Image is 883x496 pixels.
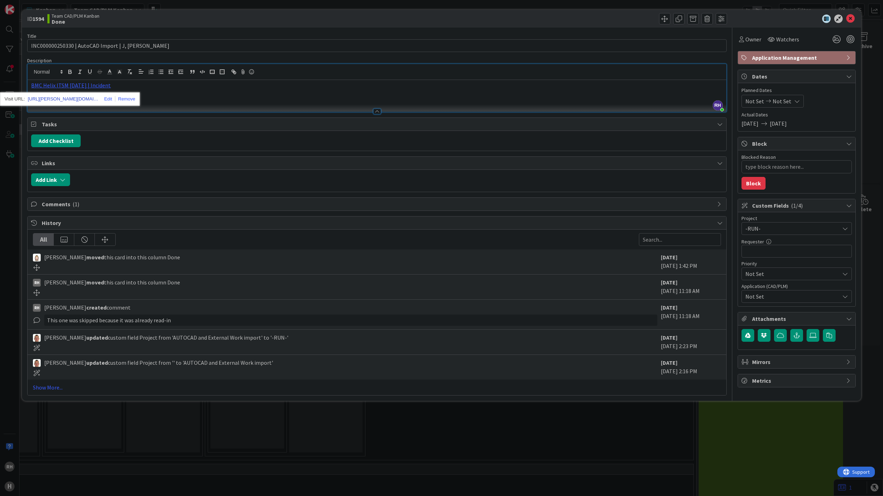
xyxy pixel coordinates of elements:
div: [DATE] 2:16 PM [661,358,721,376]
button: Add Link [31,173,70,186]
a: Show More... [33,383,721,392]
span: [DATE] [741,119,758,128]
span: Not Set [773,97,791,105]
button: Block [741,177,766,190]
span: Not Set [745,97,764,105]
b: [DATE] [661,334,677,341]
span: Links [42,159,713,167]
b: [DATE] [661,359,677,366]
div: All [33,233,54,246]
b: updated [86,359,108,366]
div: This one was skipped because it was already read-in [44,315,657,326]
span: [PERSON_NAME] this card into this column Done [44,278,180,287]
b: 1594 [33,15,44,22]
b: [DATE] [661,254,677,261]
span: Comments [42,200,713,208]
div: [DATE] 11:18 AM [661,278,721,296]
div: Priority [741,261,852,266]
button: Add Checklist [31,134,81,147]
img: Rv [33,254,41,261]
div: [DATE] 2:23 PM [661,333,721,351]
span: ID [27,15,44,23]
span: [PERSON_NAME] this card into this column Done [44,253,180,261]
div: Application (CAD/PLM) [741,284,852,289]
img: TJ [33,359,41,367]
span: Description [27,57,52,64]
span: Watchers [776,35,799,44]
b: [DATE] [661,304,677,311]
div: RH [33,279,41,287]
span: Dates [752,72,843,81]
b: moved [86,254,104,261]
span: [PERSON_NAME] custom field Project from 'AUTOCAD and External Work import' to '-RUN-' [44,333,288,342]
div: Project [741,216,852,221]
img: TJ [33,334,41,342]
div: [DATE] 1:42 PM [661,253,721,271]
span: ( 1 ) [73,201,79,208]
span: [PERSON_NAME] custom field Project from '' to 'AUTOCAD and External Work import' [44,358,273,367]
div: RH [33,304,41,312]
a: [URL][PERSON_NAME][DOMAIN_NAME] [28,94,98,104]
span: Tasks [42,120,713,128]
input: Search... [639,233,721,246]
b: [DATE] [661,279,677,286]
div: [DATE] 11:18 AM [661,303,721,326]
input: type card name here... [27,39,726,52]
span: Planned Dates [741,87,852,94]
span: ( 1/4 ) [791,202,803,209]
span: Block [752,139,843,148]
span: Application Management [752,53,843,62]
label: Title [27,33,36,39]
b: Done [52,19,99,24]
span: Mirrors [752,358,843,366]
span: Metrics [752,376,843,385]
b: updated [86,334,108,341]
span: [PERSON_NAME] comment [44,303,131,312]
span: Team CAD/PLM Kanban [52,13,99,19]
label: Requester [741,238,764,245]
span: Owner [745,35,761,44]
span: [DATE] [770,119,787,128]
b: moved [86,279,104,286]
span: Not Set [745,269,836,279]
span: Attachments [752,315,843,323]
span: Actual Dates [741,111,852,119]
b: created [86,304,106,311]
span: Custom Fields [752,201,843,210]
label: Blocked Reason [741,154,776,160]
a: BMC Helix ITSM [DATE] | Incident [31,82,111,89]
span: RH [713,100,723,110]
span: History [42,219,713,227]
span: -RUN- [745,224,836,233]
span: Not Set [745,292,839,301]
span: Support [15,1,32,10]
